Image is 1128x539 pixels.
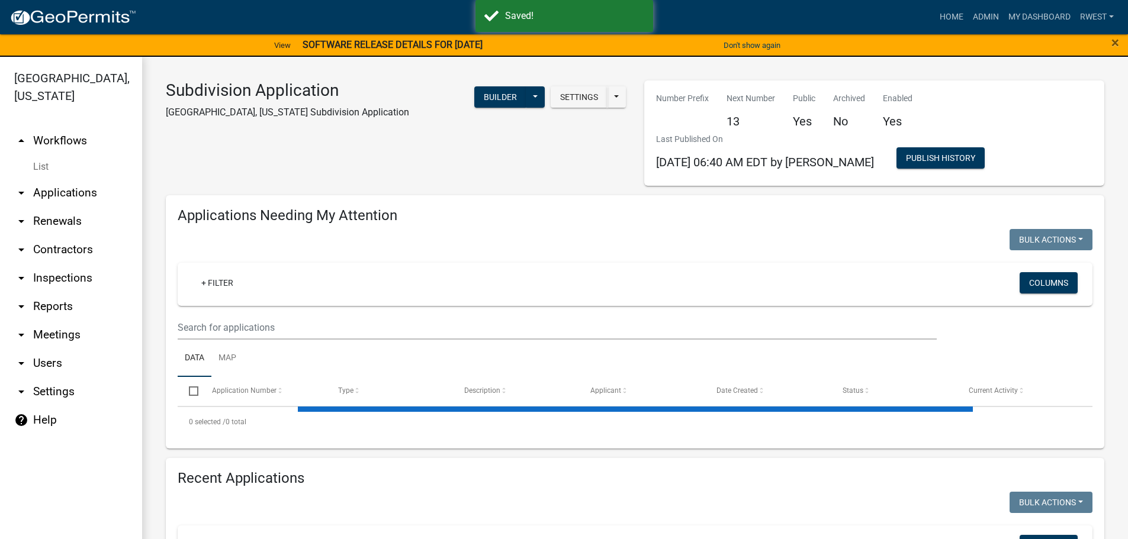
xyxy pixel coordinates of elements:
i: arrow_drop_up [14,134,28,148]
i: arrow_drop_down [14,356,28,370]
span: × [1111,34,1119,51]
i: arrow_drop_down [14,299,28,314]
button: Settings [551,86,608,108]
datatable-header-cell: Select [178,377,200,405]
span: Applicant [590,386,621,395]
button: Publish History [896,147,985,169]
p: Next Number [727,92,775,105]
strong: SOFTWARE RELEASE DETAILS FOR [DATE] [303,39,483,50]
button: Columns [1020,272,1078,293]
a: My Dashboard [1004,6,1075,28]
a: Map [211,340,243,377]
h5: No [833,114,865,128]
span: Description [464,386,500,395]
p: Last Published On [656,133,874,146]
span: [DATE] 06:40 AM EDT by [PERSON_NAME] [656,155,874,169]
div: 0 total [178,407,1092,437]
span: Current Activity [969,386,1018,395]
datatable-header-cell: Type [326,377,452,405]
i: arrow_drop_down [14,271,28,285]
a: Home [935,6,968,28]
p: Public [793,92,815,105]
h4: Applications Needing My Attention [178,207,1092,224]
a: View [269,35,295,55]
button: Don't show again [719,35,785,55]
p: [GEOGRAPHIC_DATA], [US_STATE] Subdivision Application [166,105,409,120]
datatable-header-cell: Description [453,377,579,405]
button: Bulk Actions [1010,229,1092,250]
h3: Subdivision Application [166,80,409,101]
a: rwest [1075,6,1119,28]
p: Number Prefix [656,92,709,105]
h5: Yes [883,114,912,128]
span: Status [843,386,863,395]
h5: Yes [793,114,815,128]
span: 0 selected / [189,418,226,426]
h5: 13 [727,114,775,128]
datatable-header-cell: Current Activity [957,377,1084,405]
datatable-header-cell: Application Number [200,377,326,405]
i: arrow_drop_down [14,385,28,399]
p: Archived [833,92,865,105]
span: Application Number [212,386,277,395]
i: arrow_drop_down [14,243,28,257]
div: Saved! [505,9,644,23]
wm-modal-confirm: Workflow Publish History [896,154,985,163]
datatable-header-cell: Applicant [579,377,705,405]
button: Bulk Actions [1010,492,1092,513]
a: Data [178,340,211,377]
button: Close [1111,35,1119,50]
i: arrow_drop_down [14,328,28,342]
datatable-header-cell: Status [831,377,957,405]
datatable-header-cell: Date Created [705,377,831,405]
a: Admin [968,6,1004,28]
p: Enabled [883,92,912,105]
input: Search for applications [178,315,937,340]
a: + Filter [192,272,243,293]
i: help [14,413,28,427]
span: Date Created [716,386,758,395]
i: arrow_drop_down [14,214,28,228]
button: Builder [474,86,526,108]
span: Type [338,386,353,395]
h4: Recent Applications [178,470,1092,487]
i: arrow_drop_down [14,186,28,200]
